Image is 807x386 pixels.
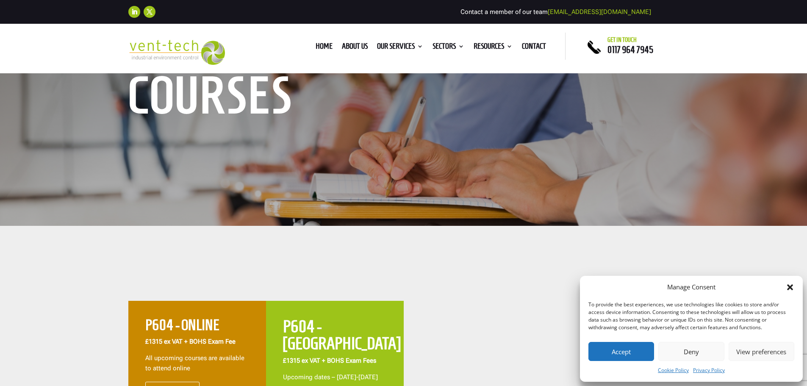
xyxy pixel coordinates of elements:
[658,365,689,375] a: Cookie Policy
[145,338,236,345] strong: £1315 ex VAT + BOHS Exam Fee
[607,44,653,55] a: 0117 964 7945
[522,43,546,53] a: Contact
[145,318,249,337] h2: P604 - ONLINE
[729,342,794,361] button: View preferences
[588,342,654,361] button: Accept
[667,282,715,292] div: Manage Consent
[474,43,513,53] a: Resources
[283,372,387,383] p: Upcoming dates – [DATE]-[DATE]
[128,40,225,65] img: 2023-09-27T08_35_16.549ZVENT-TECH---Clear-background
[433,43,464,53] a: Sectors
[786,283,794,292] div: Close dialog
[144,6,155,18] a: Follow on X
[377,43,423,53] a: Our Services
[316,43,333,53] a: Home
[588,301,793,331] div: To provide the best experiences, we use technologies like cookies to store and/or access device i...
[283,357,376,364] span: £1315 ex VAT + BOHS Exam Fees
[693,365,725,375] a: Privacy Policy
[128,6,140,18] a: Follow on LinkedIn
[607,36,637,43] span: Get in touch
[460,8,651,16] span: Contact a member of our team
[283,318,387,356] h2: P604 - [GEOGRAPHIC_DATA]
[128,34,387,120] h1: P604 Courses
[342,43,368,53] a: About us
[658,342,724,361] button: Deny
[548,8,651,16] a: [EMAIL_ADDRESS][DOMAIN_NAME]
[145,354,244,372] span: All upcoming courses are available to attend online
